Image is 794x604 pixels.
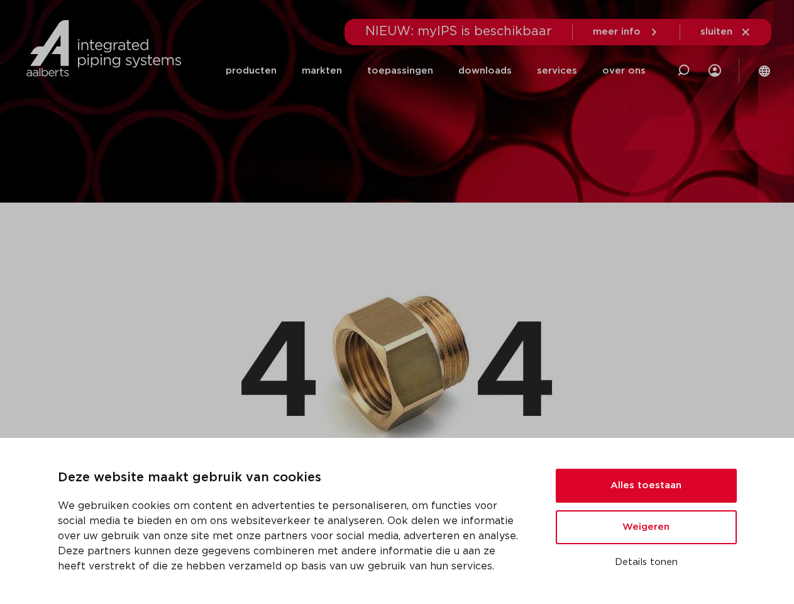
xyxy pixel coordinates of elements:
a: downloads [458,45,512,96]
a: over ons [602,45,646,96]
span: meer info [593,27,641,36]
a: services [537,45,577,96]
h1: Pagina niet gevonden [30,209,765,249]
button: Details tonen [556,552,737,573]
a: toepassingen [367,45,433,96]
div: my IPS [709,45,721,96]
a: markten [302,45,342,96]
a: meer info [593,26,659,38]
a: producten [226,45,277,96]
p: We gebruiken cookies om content en advertenties te personaliseren, om functies voor social media ... [58,498,526,574]
p: Deze website maakt gebruik van cookies [58,468,526,488]
span: NIEUW: myIPS is beschikbaar [365,25,552,38]
span: sluiten [700,27,732,36]
button: Alles toestaan [556,469,737,503]
button: Weigeren [556,510,737,544]
nav: Menu [226,45,646,96]
a: sluiten [700,26,751,38]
